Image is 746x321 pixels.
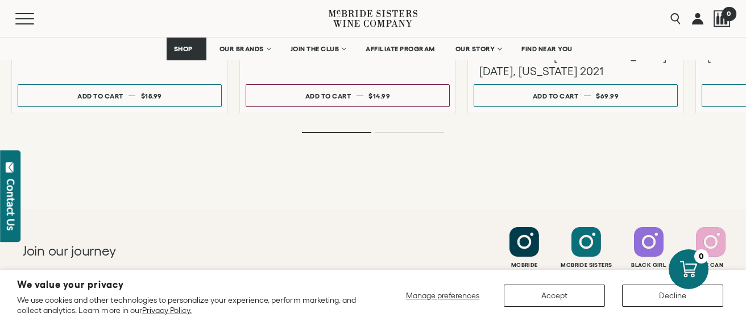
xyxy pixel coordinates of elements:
[5,179,16,231] div: Contact Us
[17,280,363,290] h2: We value your privacy
[722,6,736,20] span: 0
[406,291,479,300] span: Manage preferences
[174,45,193,53] span: SHOP
[246,84,450,107] button: Add to cart $14.99
[504,285,605,307] button: Accept
[17,295,363,315] p: We use cookies and other technologies to personalize your experience, perform marketing, and coll...
[375,132,444,133] li: Page dot 2
[219,45,264,53] span: OUR BRANDS
[681,227,740,275] a: Follow SHE CAN Wines on Instagram She CanWines
[23,242,338,260] h2: Join our journey
[302,132,371,133] li: Page dot 1
[142,306,192,315] a: Privacy Policy.
[533,88,579,104] div: Add to cart
[521,45,573,53] span: FIND NEAR YOU
[619,227,678,275] a: Follow Black Girl Magic Wines on Instagram Black GirlMagic Wines
[619,262,678,275] div: Black Girl Magic Wines
[18,84,222,107] button: Add to cart $18.99
[305,88,351,104] div: Add to cart
[212,38,277,60] a: OUR BRANDS
[77,88,123,104] div: Add to cart
[455,45,495,53] span: OUR STORY
[15,13,56,24] button: Mobile Menu Trigger
[694,249,708,264] div: 0
[495,227,554,275] a: Follow McBride Sisters on Instagram McbrideSisters
[474,84,678,107] button: Add to cart $69.99
[596,92,619,100] span: $69.99
[514,38,580,60] a: FIND NEAR YOU
[495,262,554,275] div: Mcbride Sisters
[283,38,353,60] a: JOIN THE CLUB
[557,227,616,275] a: Follow McBride Sisters Collection on Instagram Mcbride SistersCollection
[291,45,339,53] span: JOIN THE CLUB
[366,45,435,53] span: AFFILIATE PROGRAM
[557,262,616,275] div: Mcbride Sisters Collection
[681,262,740,275] div: She Can Wines
[141,92,162,100] span: $18.99
[448,38,509,60] a: OUR STORY
[167,38,206,60] a: SHOP
[358,38,442,60] a: AFFILIATE PROGRAM
[368,92,390,100] span: $14.99
[622,285,723,307] button: Decline
[399,285,487,307] button: Manage preferences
